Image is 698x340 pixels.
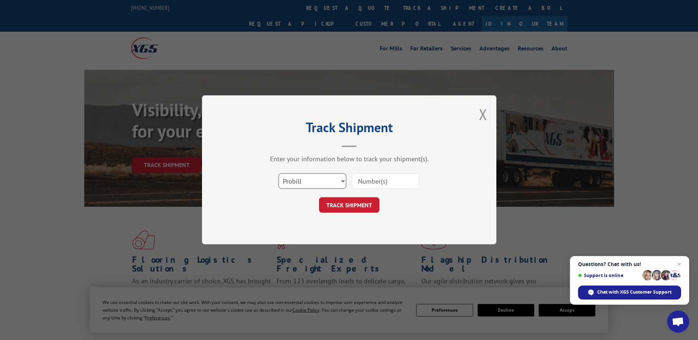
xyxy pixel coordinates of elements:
[578,273,640,278] span: Support is online
[667,311,689,333] div: Open chat
[578,286,681,300] div: Chat with XGS Customer Support
[352,174,419,189] input: Number(s)
[675,260,684,269] span: Close chat
[239,122,460,136] h2: Track Shipment
[239,155,460,163] div: Enter your information below to track your shipment(s).
[479,105,487,124] button: Close modal
[597,289,672,295] span: Chat with XGS Customer Support
[578,261,681,267] span: Questions? Chat with us!
[319,198,379,213] button: TRACK SHIPMENT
